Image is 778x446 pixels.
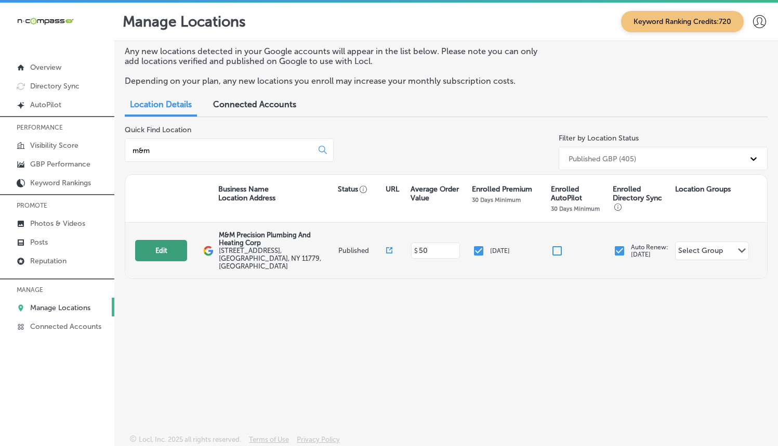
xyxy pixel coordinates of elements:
[490,247,510,254] p: [DATE]
[219,247,336,270] label: [STREET_ADDRESS] , [GEOGRAPHIC_DATA], NY 11779, [GEOGRAPHIC_DATA]
[551,185,608,202] p: Enrolled AutoPilot
[613,185,670,211] p: Enrolled Directory Sync
[125,125,191,134] label: Quick Find Location
[338,185,386,194] p: Status
[551,205,600,212] p: 30 Days Minimum
[675,185,731,194] p: Location Groups
[30,63,61,72] p: Overview
[123,13,246,30] p: Manage Locations
[621,11,744,32] span: Keyword Ranking Credits: 720
[30,141,78,150] p: Visibility Score
[30,257,67,265] p: Reputation
[130,99,192,109] span: Location Details
[30,82,80,91] p: Directory Sync
[139,436,241,443] p: Locl, Inc. 2025 all rights reserved.
[125,76,543,86] p: Depending on your plan, any new locations you enroll may increase your monthly subscription costs.
[213,99,296,109] span: Connected Accounts
[30,303,90,312] p: Manage Locations
[30,179,91,187] p: Keyword Rankings
[218,185,275,202] p: Business Name Location Address
[338,247,386,254] p: Published
[559,134,639,143] label: Filter by Location Status
[414,247,418,254] p: $
[125,46,543,66] p: Any new locations detected in your Google accounts will appear in the list below. Please note you...
[135,240,187,261] button: Edit
[472,185,532,194] p: Enrolled Premium
[30,322,101,331] p: Connected Accounts
[472,196,521,203] p: 30 Days Minimum
[17,16,74,26] img: 660ab0bf-5cc7-4cb8-ba1c-48b5ae0f18e60NCTV_CLogo_TV_Black_-500x88.png
[131,146,310,155] input: All Locations
[30,160,90,169] p: GBP Performance
[30,219,85,228] p: Photos & Videos
[30,238,48,247] p: Posts
[411,185,467,202] p: Average Order Value
[678,246,723,258] div: Select Group
[219,231,336,247] p: M&M Precision Plumbing And Heating Corp
[569,154,636,163] div: Published GBP (405)
[386,185,399,194] p: URL
[631,244,668,258] p: Auto Renew: [DATE]
[203,246,214,256] img: logo
[30,100,61,109] p: AutoPilot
